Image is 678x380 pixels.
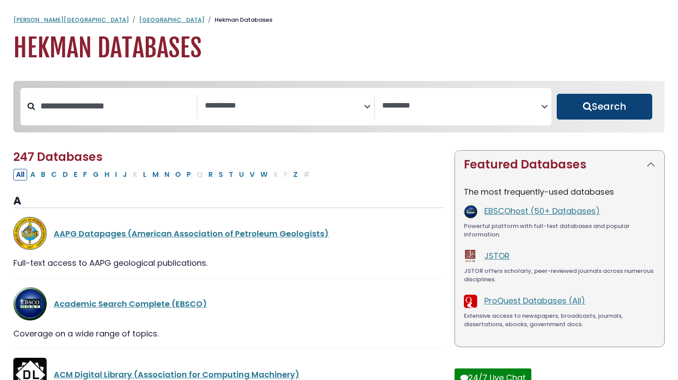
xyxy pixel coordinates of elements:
div: Alpha-list to filter by first letter of database name [13,168,313,180]
button: Filter Results J [120,169,130,180]
p: The most frequently-used databases [464,186,655,198]
a: ProQuest Databases (All) [484,295,585,306]
textarea: Search [205,101,364,111]
button: Filter Results B [38,169,48,180]
button: Filter Results P [184,169,194,180]
button: Featured Databases [455,151,664,179]
button: Filter Results G [90,169,101,180]
button: Filter Results H [102,169,112,180]
button: Filter Results E [71,169,80,180]
button: Filter Results F [80,169,90,180]
div: JSTOR offers scholarly, peer-reviewed journals across numerous disciplines. [464,267,655,284]
a: JSTOR [484,250,510,261]
button: Filter Results A [28,169,38,180]
button: Filter Results S [216,169,226,180]
nav: breadcrumb [13,16,665,24]
div: Extensive access to newspapers, broadcasts, journals, dissertations, ebooks, government docs. [464,312,655,329]
a: [PERSON_NAME][GEOGRAPHIC_DATA] [13,16,129,24]
button: Submit for Search Results [557,94,652,120]
button: Filter Results U [236,169,247,180]
button: Filter Results I [112,169,120,180]
span: 247 Databases [13,149,103,165]
button: Filter Results Z [291,169,300,180]
a: ACM Digital Library (Association for Computing Machinery) [54,369,299,380]
textarea: Search [382,101,541,111]
button: Filter Results M [150,169,161,180]
a: EBSCOhost (50+ Databases) [484,205,600,216]
input: Search database by title or keyword [35,99,197,113]
h1: Hekman Databases [13,33,665,63]
div: Coverage on a wide range of topics. [13,328,444,340]
h3: A [13,195,444,208]
button: Filter Results C [48,169,60,180]
a: Academic Search Complete (EBSCO) [54,298,207,309]
button: Filter Results O [172,169,183,180]
button: Filter Results W [258,169,270,180]
nav: Search filters [13,81,665,132]
button: Filter Results V [247,169,257,180]
button: Filter Results L [140,169,149,180]
button: Filter Results R [206,169,215,180]
a: [GEOGRAPHIC_DATA] [139,16,204,24]
button: Filter Results N [162,169,172,180]
li: Hekman Databases [204,16,272,24]
div: Powerful platform with full-text databases and popular information. [464,222,655,239]
button: Filter Results D [60,169,71,180]
button: All [13,169,27,180]
button: Filter Results T [226,169,236,180]
div: Full-text access to AAPG geological publications. [13,257,444,269]
a: AAPG Datapages (American Association of Petroleum Geologists) [54,228,329,239]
